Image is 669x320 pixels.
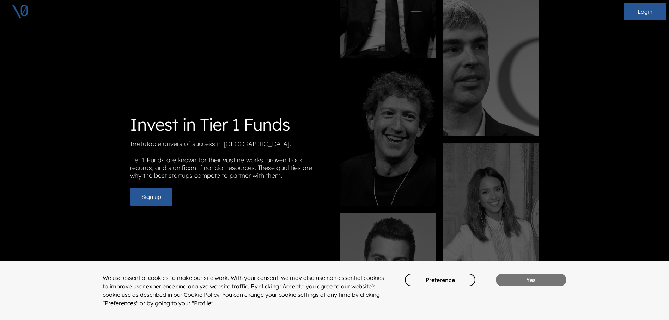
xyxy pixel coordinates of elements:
[496,274,566,286] button: Yes
[405,274,475,286] button: Preference
[130,156,329,182] p: Tier 1 Funds are known for their vast networks, proven track records, and significant financial r...
[11,3,29,20] img: V0 logo
[130,140,329,151] p: Irrefutable drivers of success in [GEOGRAPHIC_DATA].
[130,188,172,206] button: Sign up
[130,114,329,135] h1: Invest in Tier 1 Funds
[624,3,666,20] button: Login
[103,274,385,307] div: We use essential cookies to make our site work. With your consent, we may also use non-essential ...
